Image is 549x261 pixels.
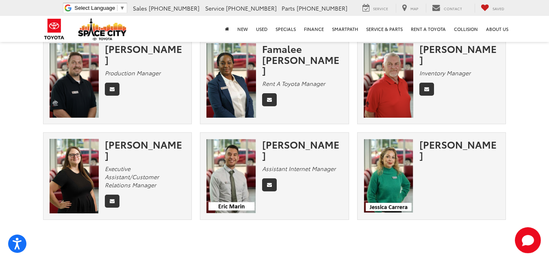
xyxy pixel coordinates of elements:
[105,164,159,189] em: Executive Assistant/Customer Relations Manager
[364,43,413,118] img: Neil Westervelt
[78,18,127,40] img: Space City Toyota
[419,83,434,96] a: Email
[226,4,277,12] span: [PHONE_NUMBER]
[444,6,462,11] span: Contact
[300,16,328,42] a: Finance
[105,43,185,65] div: [PERSON_NAME]
[475,4,510,13] a: My Saved Vehicles
[221,16,233,42] a: Home
[426,4,468,13] a: Contact
[362,16,407,42] a: Service & Parts
[50,139,99,213] img: Kelly Capayas
[482,16,512,42] a: About Us
[39,16,69,42] img: Toyota
[364,139,413,213] img: Jessica Carrera
[262,93,277,106] a: Email
[105,139,185,160] div: [PERSON_NAME]
[262,43,343,75] div: Famalee [PERSON_NAME]
[271,16,300,42] a: Specials
[117,5,117,11] span: ​
[262,79,325,88] em: Rent A Toyota Manager
[493,6,504,11] span: Saved
[50,43,99,118] img: Jake Metts
[262,139,343,160] div: [PERSON_NAME]
[419,69,471,77] em: Inventory Manager
[133,4,147,12] span: Sales
[419,139,500,160] div: [PERSON_NAME]
[262,178,277,191] a: Email
[356,4,394,13] a: Service
[119,5,125,11] span: ▼
[450,16,482,42] a: Collision
[297,4,347,12] span: [PHONE_NUMBER]
[105,69,161,77] em: Production Manager
[373,6,388,11] span: Service
[206,43,256,118] img: Famalee McGill
[328,16,362,42] a: SmartPath
[74,5,115,11] span: Select Language
[149,4,200,12] span: [PHONE_NUMBER]
[233,16,252,42] a: New
[396,4,424,13] a: Map
[205,4,224,12] span: Service
[282,4,295,12] span: Parts
[105,83,119,96] a: Email
[252,16,271,42] a: Used
[206,139,256,213] img: Eric Marin
[419,43,500,65] div: [PERSON_NAME]
[515,227,541,253] button: Toggle Chat Window
[407,16,450,42] a: Rent a Toyota
[515,227,541,253] svg: Start Chat
[410,6,418,11] span: Map
[262,164,336,173] em: Assistant Internet Manager
[74,5,125,11] a: Select Language​
[105,195,119,208] a: Email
